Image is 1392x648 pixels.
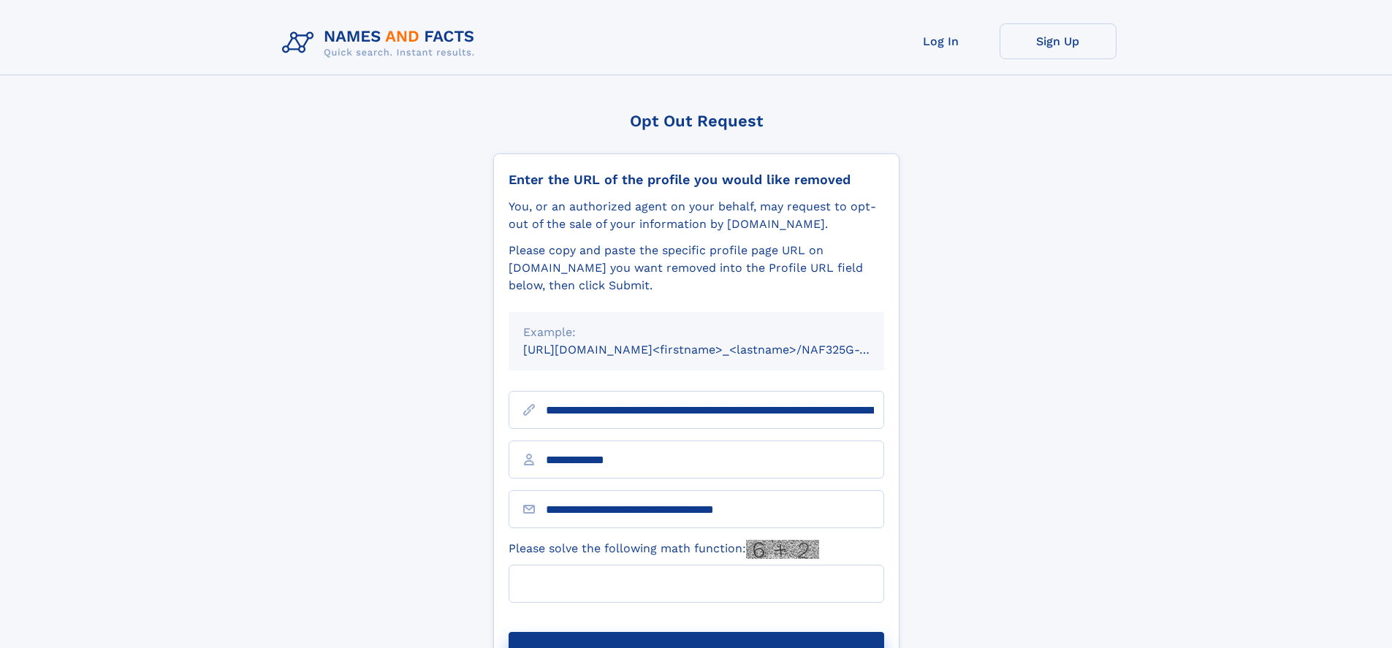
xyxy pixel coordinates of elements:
[523,324,870,341] div: Example:
[1000,23,1117,59] a: Sign Up
[509,242,884,294] div: Please copy and paste the specific profile page URL on [DOMAIN_NAME] you want removed into the Pr...
[523,343,912,357] small: [URL][DOMAIN_NAME]<firstname>_<lastname>/NAF325G-xxxxxxxx
[509,540,819,559] label: Please solve the following math function:
[276,23,487,63] img: Logo Names and Facts
[509,198,884,233] div: You, or an authorized agent on your behalf, may request to opt-out of the sale of your informatio...
[883,23,1000,59] a: Log In
[509,172,884,188] div: Enter the URL of the profile you would like removed
[493,112,900,130] div: Opt Out Request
